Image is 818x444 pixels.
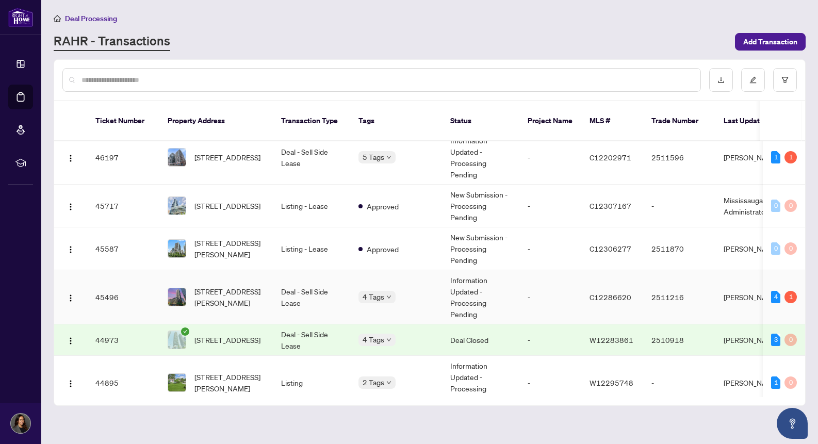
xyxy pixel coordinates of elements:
[67,337,75,345] img: Logo
[717,76,725,84] span: download
[67,294,75,302] img: Logo
[643,130,715,185] td: 2511596
[168,288,186,306] img: thumbnail-img
[590,244,631,253] span: C12306277
[273,130,350,185] td: Deal - Sell Side Lease
[87,227,159,270] td: 45587
[442,324,519,356] td: Deal Closed
[386,337,391,342] span: down
[743,34,797,50] span: Add Transaction
[62,240,79,257] button: Logo
[62,374,79,391] button: Logo
[62,149,79,166] button: Logo
[168,374,186,391] img: thumbnail-img
[363,291,384,303] span: 4 Tags
[442,130,519,185] td: Information Updated - Processing Pending
[643,356,715,410] td: -
[519,356,581,410] td: -
[273,270,350,324] td: Deal - Sell Side Lease
[62,198,79,214] button: Logo
[367,201,399,212] span: Approved
[273,185,350,227] td: Listing - Lease
[741,68,765,92] button: edit
[67,380,75,388] img: Logo
[784,242,797,255] div: 0
[773,68,797,92] button: filter
[442,356,519,410] td: Information Updated - Processing Pending
[194,371,265,394] span: [STREET_ADDRESS][PERSON_NAME]
[771,376,780,389] div: 1
[784,291,797,303] div: 1
[350,101,442,141] th: Tags
[519,101,581,141] th: Project Name
[715,324,793,356] td: [PERSON_NAME]
[363,334,384,346] span: 4 Tags
[442,270,519,324] td: Information Updated - Processing Pending
[181,327,189,336] span: check-circle
[67,154,75,162] img: Logo
[386,294,391,300] span: down
[273,324,350,356] td: Deal - Sell Side Lease
[590,153,631,162] span: C12202971
[715,185,793,227] td: Mississauga Administrator
[784,151,797,163] div: 1
[590,335,633,344] span: W12283861
[519,270,581,324] td: -
[643,185,715,227] td: -
[715,130,793,185] td: [PERSON_NAME]
[386,380,391,385] span: down
[784,200,797,212] div: 0
[54,32,170,51] a: RAHR - Transactions
[643,227,715,270] td: 2511870
[159,101,273,141] th: Property Address
[784,334,797,346] div: 0
[65,14,117,23] span: Deal Processing
[194,152,260,163] span: [STREET_ADDRESS]
[519,185,581,227] td: -
[771,151,780,163] div: 1
[519,130,581,185] td: -
[168,331,186,349] img: thumbnail-img
[62,289,79,305] button: Logo
[442,227,519,270] td: New Submission - Processing Pending
[273,356,350,410] td: Listing
[87,324,159,356] td: 44973
[715,101,793,141] th: Last Updated By
[194,334,260,346] span: [STREET_ADDRESS]
[709,68,733,92] button: download
[777,408,808,439] button: Open asap
[8,8,33,27] img: logo
[62,332,79,348] button: Logo
[643,101,715,141] th: Trade Number
[590,201,631,210] span: C12307167
[54,15,61,22] span: home
[715,227,793,270] td: [PERSON_NAME]
[273,101,350,141] th: Transaction Type
[784,376,797,389] div: 0
[168,240,186,257] img: thumbnail-img
[194,200,260,211] span: [STREET_ADDRESS]
[519,324,581,356] td: -
[749,76,757,84] span: edit
[87,101,159,141] th: Ticket Number
[67,245,75,254] img: Logo
[643,324,715,356] td: 2510918
[715,270,793,324] td: [PERSON_NAME]
[715,356,793,410] td: [PERSON_NAME]
[67,203,75,211] img: Logo
[771,242,780,255] div: 0
[442,185,519,227] td: New Submission - Processing Pending
[363,376,384,388] span: 2 Tags
[168,197,186,215] img: thumbnail-img
[87,270,159,324] td: 45496
[386,155,391,160] span: down
[643,270,715,324] td: 2511216
[781,76,789,84] span: filter
[771,200,780,212] div: 0
[590,378,633,387] span: W12295748
[519,227,581,270] td: -
[87,185,159,227] td: 45717
[87,356,159,410] td: 44895
[771,334,780,346] div: 3
[735,33,806,51] button: Add Transaction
